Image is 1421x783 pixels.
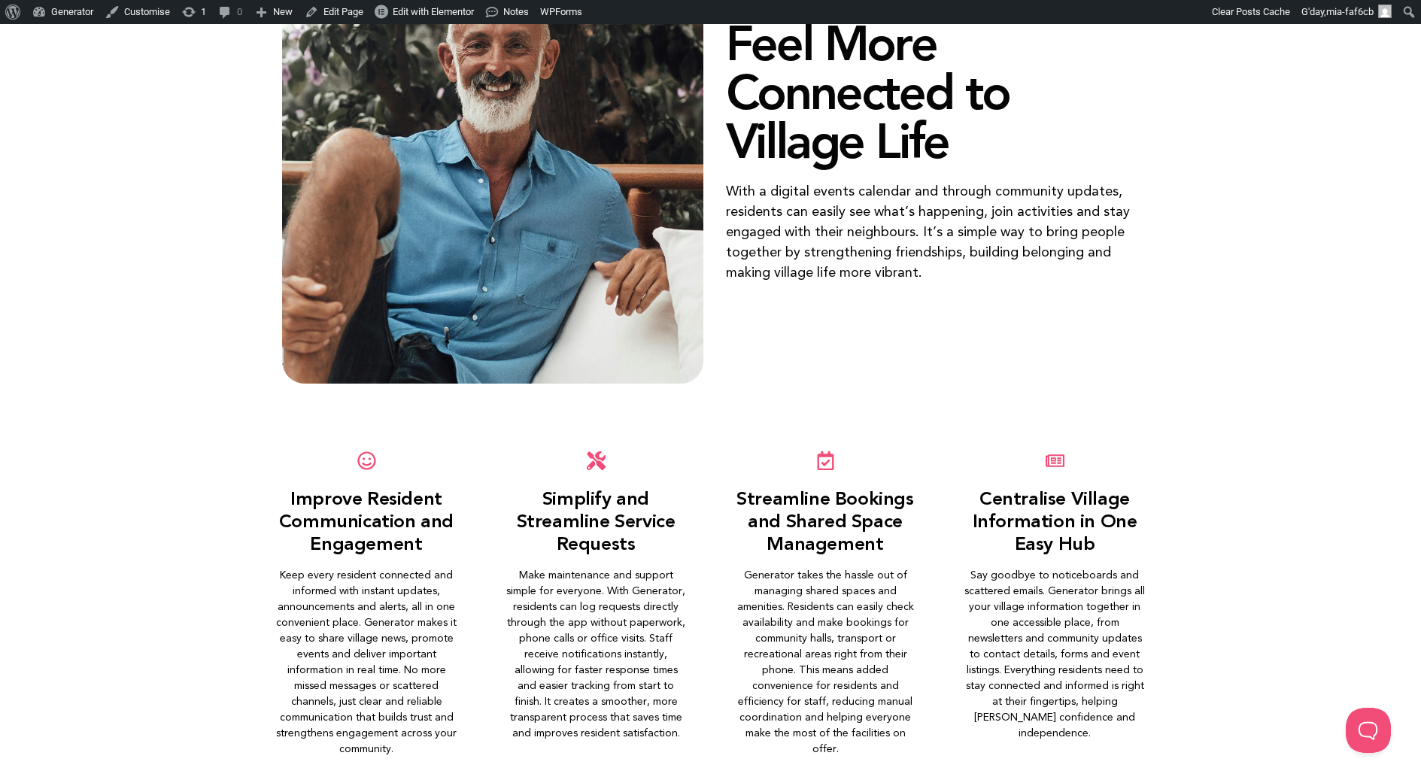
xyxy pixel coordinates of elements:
span: Edit with Elementor [393,6,474,17]
span: Streamline Bookings and Shared Space Management [736,487,913,554]
p: Make maintenance and support simple for everyone. With Generator, residents can log requests dire... [504,567,688,741]
p: Say goodbye to noticeboards and scattered emails. Generator brings all your village information t... [963,567,1147,741]
p: Keep every resident connected and informed with instant updates, announcements and alerts, all in... [275,567,459,757]
iframe: Toggle Customer Support [1346,708,1391,753]
span: Centralise Village Information in One Easy Hub [973,487,1137,554]
p: Generator takes the hassle out of managing shared spaces and amenities. Residents can easily chec... [733,567,918,757]
p: With a digital events calendar and through community updates, residents can easily see what’s hap... [726,181,1132,282]
span: Improve Resident Communication and Engagement [279,487,454,554]
span: Simplify and Streamline Service Requests [517,487,676,554]
span: mia-faf6cb [1326,6,1374,17]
